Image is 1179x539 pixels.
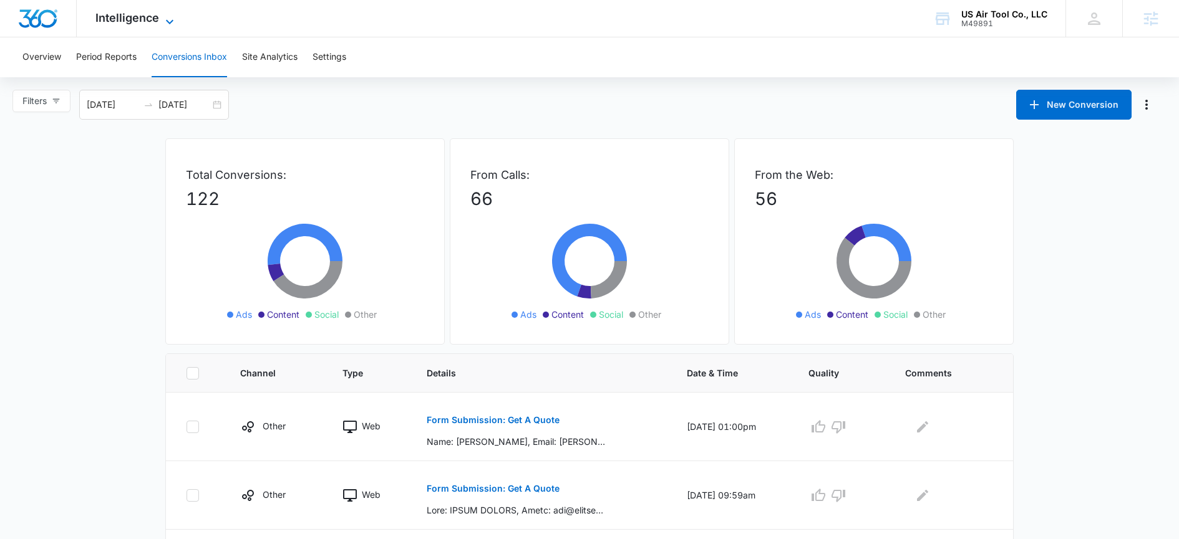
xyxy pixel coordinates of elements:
span: Other [638,308,661,321]
span: Social [599,308,623,321]
p: From Calls: [470,166,709,183]
span: Date & Time [687,366,760,379]
p: Form Submission: Get A Quote [427,484,560,493]
span: Ads [805,308,821,321]
span: Quality [808,366,857,379]
span: Filters [22,94,47,108]
span: Content [267,308,299,321]
span: Intelligence [95,11,159,24]
span: Other [923,308,946,321]
span: swap-right [143,100,153,110]
p: Web [362,488,381,501]
button: Overview [22,37,61,77]
button: New Conversion [1016,90,1132,120]
button: Edit Comments [913,417,933,437]
p: Other [263,488,286,501]
td: [DATE] 09:59am [672,461,793,530]
span: Details [427,366,639,379]
button: Form Submission: Get A Quote [427,474,560,503]
button: Period Reports [76,37,137,77]
span: Type [342,366,379,379]
p: From the Web: [755,166,993,183]
span: Social [883,308,908,321]
button: Form Submission: Get A Quote [427,405,560,435]
span: Other [354,308,377,321]
div: account id [961,19,1047,28]
button: Settings [313,37,346,77]
p: Other [263,419,286,432]
div: account name [961,9,1047,19]
button: Manage Numbers [1137,95,1157,115]
span: Content [551,308,584,321]
p: Form Submission: Get A Quote [427,416,560,424]
p: Web [362,419,381,432]
button: Site Analytics [242,37,298,77]
span: Content [836,308,868,321]
span: Social [314,308,339,321]
button: Edit Comments [913,485,933,505]
span: to [143,100,153,110]
input: Start date [87,98,138,112]
button: Conversions Inbox [152,37,227,77]
span: Channel [240,366,295,379]
p: Total Conversions: [186,166,424,183]
p: 56 [755,186,993,212]
span: Comments [905,366,975,379]
p: Lore: IPSUM DOLORS, Ametc: adi@elitsedd.eiu, Tempori Utla: Etd, Magna: aliquaen, Adminim: Venia q... [427,503,608,517]
p: 122 [186,186,424,212]
input: End date [158,98,210,112]
span: Ads [520,308,536,321]
span: Ads [236,308,252,321]
td: [DATE] 01:00pm [672,393,793,461]
p: 66 [470,186,709,212]
button: Filters [12,90,70,112]
p: Name: [PERSON_NAME], Email: [PERSON_NAME][EMAIL_ADDRESS][DOMAIN_NAME], Company Name: Fastenal, Ti... [427,435,608,448]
